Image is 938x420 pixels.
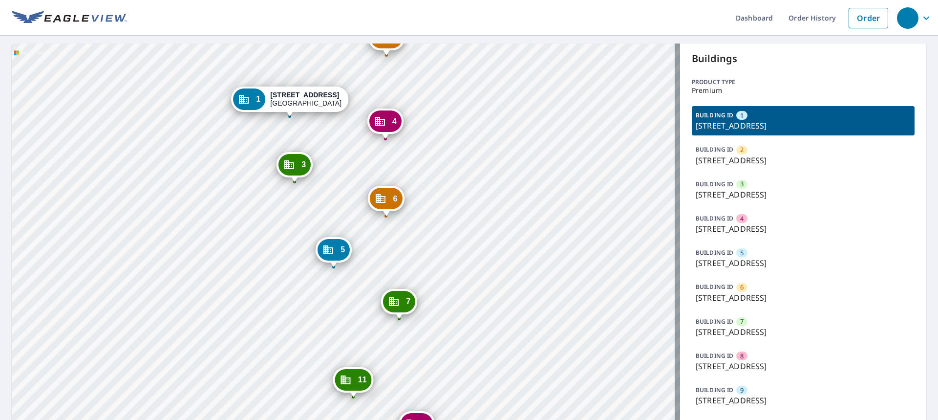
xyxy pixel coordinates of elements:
span: 3 [301,161,306,168]
span: 1 [740,111,744,120]
span: 11 [358,376,367,383]
span: 4 [740,214,744,223]
div: Dropped pin, building 3, Commercial property, 4539 University Pkwy San Bernardino, CA 92407 [277,152,313,182]
p: [STREET_ADDRESS] [696,326,911,338]
div: Dropped pin, building 6, Commercial property, 4244 University Pkwy San Bernardino, CA 92407 [368,186,404,216]
span: 2 [740,145,744,155]
div: [GEOGRAPHIC_DATA] [270,91,341,108]
span: 9 [740,386,744,395]
span: 6 [393,195,397,202]
p: [STREET_ADDRESS] [696,223,911,235]
p: BUILDING ID [696,283,733,291]
div: Dropped pin, building 11, Commercial property, 4455 University Pkwy San Bernardino, CA 92407 [333,367,374,398]
div: Dropped pin, building 4, Commercial property, 1924 W College Ave San Bernardino, CA 92407 [367,109,404,139]
p: BUILDING ID [696,214,733,222]
p: BUILDING ID [696,180,733,188]
div: Dropped pin, building 1, Commercial property, 1924 W College Ave San Bernardino, CA 92407 [231,87,348,117]
span: 7 [740,317,744,326]
span: 3 [740,179,744,189]
p: BUILDING ID [696,248,733,257]
p: BUILDING ID [696,317,733,326]
span: 1 [256,95,260,103]
p: [STREET_ADDRESS] [696,120,911,132]
p: BUILDING ID [696,352,733,360]
p: BUILDING ID [696,111,733,119]
p: Product type [692,78,915,87]
span: 8 [740,352,744,361]
p: [STREET_ADDRESS] [696,257,911,269]
p: Buildings [692,51,915,66]
div: Dropped pin, building 7, Commercial property, 1925 W College Ave San Bernardino, CA 92407 [381,289,417,319]
p: BUILDING ID [696,145,733,154]
p: [STREET_ADDRESS] [696,292,911,304]
span: 5 [740,248,744,258]
div: Dropped pin, building 5, Commercial property, 1925 W College Ave San Bernardino, CA 92407 [316,237,352,267]
p: [STREET_ADDRESS] [696,189,911,200]
p: [STREET_ADDRESS] [696,155,911,166]
p: BUILDING ID [696,386,733,394]
span: 7 [406,298,410,305]
span: 6 [740,283,744,292]
p: [STREET_ADDRESS] [696,360,911,372]
p: [STREET_ADDRESS] [696,395,911,406]
strong: [STREET_ADDRESS] [270,91,339,99]
p: Premium [692,87,915,94]
span: 5 [341,246,345,253]
a: Order [849,8,888,28]
span: 4 [392,118,397,125]
img: EV Logo [12,11,127,25]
